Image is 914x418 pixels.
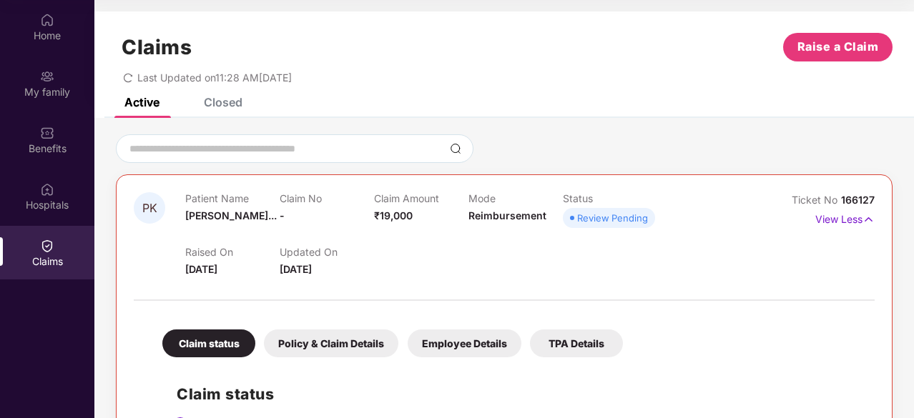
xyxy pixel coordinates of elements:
[185,246,280,258] p: Raised On
[374,209,413,222] span: ₹19,000
[40,239,54,253] img: svg+xml;base64,PHN2ZyBpZD0iQ2xhaW0iIHhtbG5zPSJodHRwOi8vd3d3LnczLm9yZy8yMDAwL3N2ZyIgd2lkdGg9IjIwIi...
[374,192,468,204] p: Claim Amount
[40,13,54,27] img: svg+xml;base64,PHN2ZyBpZD0iSG9tZSIgeG1sbnM9Imh0dHA6Ly93d3cudzMub3JnLzIwMDAvc3ZnIiB3aWR0aD0iMjAiIG...
[841,194,875,206] span: 166127
[177,382,860,406] h2: Claim status
[264,329,398,357] div: Policy & Claim Details
[40,69,54,84] img: svg+xml;base64,PHN2ZyB3aWR0aD0iMjAiIGhlaWdodD0iMjAiIHZpZXdCb3g9IjAgMCAyMCAyMCIgZmlsbD0ibm9uZSIgeG...
[40,182,54,196] img: svg+xml;base64,PHN2ZyBpZD0iSG9zcGl0YWxzIiB4bWxucz0iaHR0cDovL3d3dy53My5vcmcvMjAwMC9zdmciIHdpZHRoPS...
[204,95,242,109] div: Closed
[123,71,133,84] span: redo
[792,194,841,206] span: Ticket No
[137,71,292,84] span: Last Updated on 11:28 AM[DATE]
[815,208,875,227] p: View Less
[577,211,648,225] div: Review Pending
[468,209,546,222] span: Reimbursement
[563,192,657,204] p: Status
[280,192,374,204] p: Claim No
[530,329,623,357] div: TPA Details
[124,95,159,109] div: Active
[468,192,563,204] p: Mode
[783,33,893,61] button: Raise a Claim
[40,126,54,140] img: svg+xml;base64,PHN2ZyBpZD0iQmVuZWZpdHMiIHhtbG5zPSJodHRwOi8vd3d3LnczLm9yZy8yMDAwL3N2ZyIgd2lkdGg9Ij...
[408,329,521,357] div: Employee Details
[185,263,217,275] span: [DATE]
[450,143,461,154] img: svg+xml;base64,PHN2ZyBpZD0iU2VhcmNoLTMyeDMyIiB4bWxucz0iaHR0cDovL3d3dy53My5vcmcvMjAwMC9zdmciIHdpZH...
[280,263,312,275] span: [DATE]
[863,212,875,227] img: svg+xml;base64,PHN2ZyB4bWxucz0iaHR0cDovL3d3dy53My5vcmcvMjAwMC9zdmciIHdpZHRoPSIxNyIgaGVpZ2h0PSIxNy...
[142,202,157,214] span: PK
[185,209,277,222] span: [PERSON_NAME]...
[162,329,255,357] div: Claim status
[185,192,280,204] p: Patient Name
[797,38,879,56] span: Raise a Claim
[122,35,192,59] h1: Claims
[280,209,285,222] span: -
[280,246,374,258] p: Updated On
